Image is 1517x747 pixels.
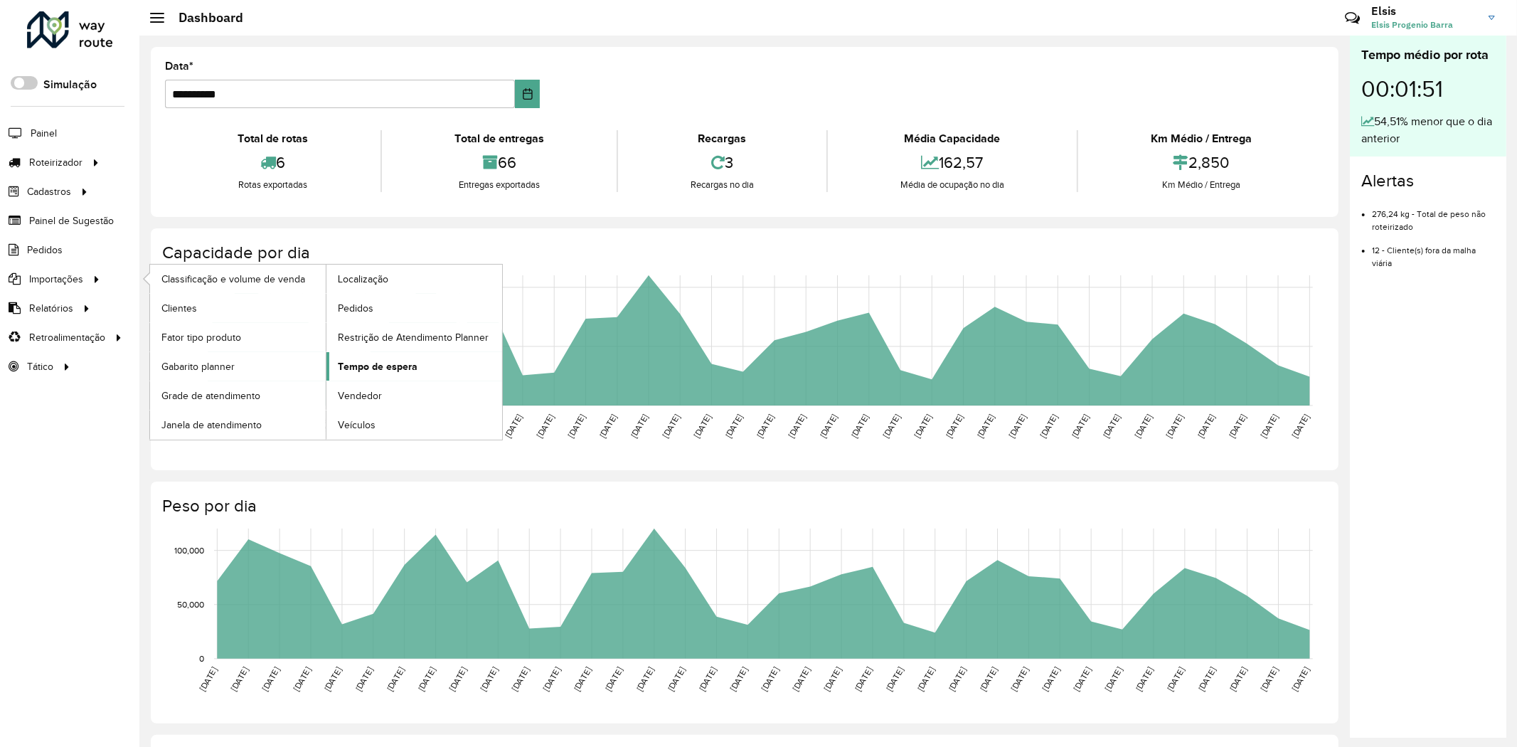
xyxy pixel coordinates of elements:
[161,272,305,287] span: Classificação e volume de venda
[161,301,197,316] span: Clientes
[791,666,811,693] text: [DATE]
[573,666,593,693] text: [DATE]
[338,272,388,287] span: Localização
[597,413,618,440] text: [DATE]
[1103,666,1124,693] text: [DATE]
[1040,666,1061,693] text: [DATE]
[975,413,996,440] text: [DATE]
[944,413,964,440] text: [DATE]
[174,546,204,555] text: 100,000
[1134,666,1155,693] text: [DATE]
[666,666,686,693] text: [DATE]
[43,76,97,93] label: Simulação
[915,666,936,693] text: [DATE]
[1101,413,1122,440] text: [DATE]
[1361,46,1495,65] div: Tempo médio por rota
[199,654,204,663] text: 0
[1371,4,1478,18] h3: Elsis
[326,410,502,439] a: Veículos
[164,10,243,26] h2: Dashboard
[260,666,281,693] text: [DATE]
[1072,666,1092,693] text: [DATE]
[822,666,843,693] text: [DATE]
[884,666,905,693] text: [DATE]
[853,666,874,693] text: [DATE]
[1228,413,1248,440] text: [DATE]
[292,666,312,693] text: [DATE]
[1361,65,1495,113] div: 00:01:51
[326,352,502,381] a: Tempo de espera
[1009,666,1030,693] text: [DATE]
[161,418,262,433] span: Janela de atendimento
[338,359,417,374] span: Tempo de espera
[229,666,250,693] text: [DATE]
[1371,18,1478,31] span: Elsis Progenio Barra
[1290,666,1311,693] text: [DATE]
[27,184,71,199] span: Cadastros
[326,381,502,410] a: Vendedor
[1290,413,1311,440] text: [DATE]
[150,265,326,293] a: Classificação e volume de venda
[566,413,587,440] text: [DATE]
[1038,413,1059,440] text: [DATE]
[723,413,744,440] text: [DATE]
[831,130,1073,147] div: Média Capacidade
[385,178,613,192] div: Entregas exportadas
[1372,197,1495,233] li: 276,24 kg - Total de peso não roteirizado
[912,413,933,440] text: [DATE]
[150,294,326,322] a: Clientes
[622,178,823,192] div: Recargas no dia
[150,381,326,410] a: Grade de atendimento
[1337,3,1368,33] a: Contato Rápido
[150,323,326,351] a: Fator tipo produto
[447,666,468,693] text: [DATE]
[515,80,540,108] button: Choose Date
[338,388,382,403] span: Vendedor
[1070,413,1090,440] text: [DATE]
[338,301,373,316] span: Pedidos
[169,178,377,192] div: Rotas exportadas
[29,330,105,345] span: Retroalimentação
[634,666,655,693] text: [DATE]
[1372,233,1495,270] li: 12 - Cliente(s) fora da malha viária
[27,359,53,374] span: Tático
[1082,130,1321,147] div: Km Médio / Entrega
[479,666,499,693] text: [DATE]
[831,147,1073,178] div: 162,57
[385,666,405,693] text: [DATE]
[161,359,235,374] span: Gabarito planner
[541,666,562,693] text: [DATE]
[150,352,326,381] a: Gabarito planner
[353,666,374,693] text: [DATE]
[29,272,83,287] span: Importações
[1082,178,1321,192] div: Km Médio / Entrega
[1196,666,1217,693] text: [DATE]
[728,666,749,693] text: [DATE]
[162,243,1324,263] h4: Capacidade por dia
[622,130,823,147] div: Recargas
[603,666,624,693] text: [DATE]
[1175,4,1324,43] div: Críticas? Dúvidas? Elogios? Sugestões? Entre em contato conosco!
[165,58,193,75] label: Data
[1196,413,1216,440] text: [DATE]
[1361,171,1495,191] h4: Alertas
[161,388,260,403] span: Grade de atendimento
[818,413,839,440] text: [DATE]
[169,147,377,178] div: 6
[535,413,555,440] text: [DATE]
[849,413,870,440] text: [DATE]
[161,330,241,345] span: Fator tipo produto
[27,243,63,258] span: Pedidos
[760,666,780,693] text: [DATE]
[162,496,1324,516] h4: Peso por dia
[629,413,650,440] text: [DATE]
[1164,413,1185,440] text: [DATE]
[661,413,681,440] text: [DATE]
[1228,666,1248,693] text: [DATE]
[504,413,524,440] text: [DATE]
[31,126,57,141] span: Painel
[29,301,73,316] span: Relatórios
[622,147,823,178] div: 3
[322,666,343,693] text: [DATE]
[1259,666,1279,693] text: [DATE]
